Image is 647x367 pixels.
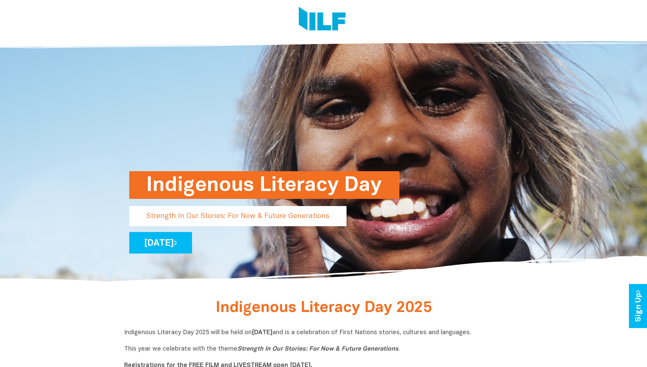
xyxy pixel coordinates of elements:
[237,346,398,352] i: Strength In Our Stories: For Now & Future Generations
[216,301,432,315] span: Indigenous Literacy Day 2025
[146,171,382,199] h1: Indigenous Literacy Day
[252,330,273,336] b: [DATE]
[129,232,192,254] a: [DATE]
[129,206,347,226] p: Strength In Our Stories: For Now & Future Generations
[299,7,346,32] img: Logo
